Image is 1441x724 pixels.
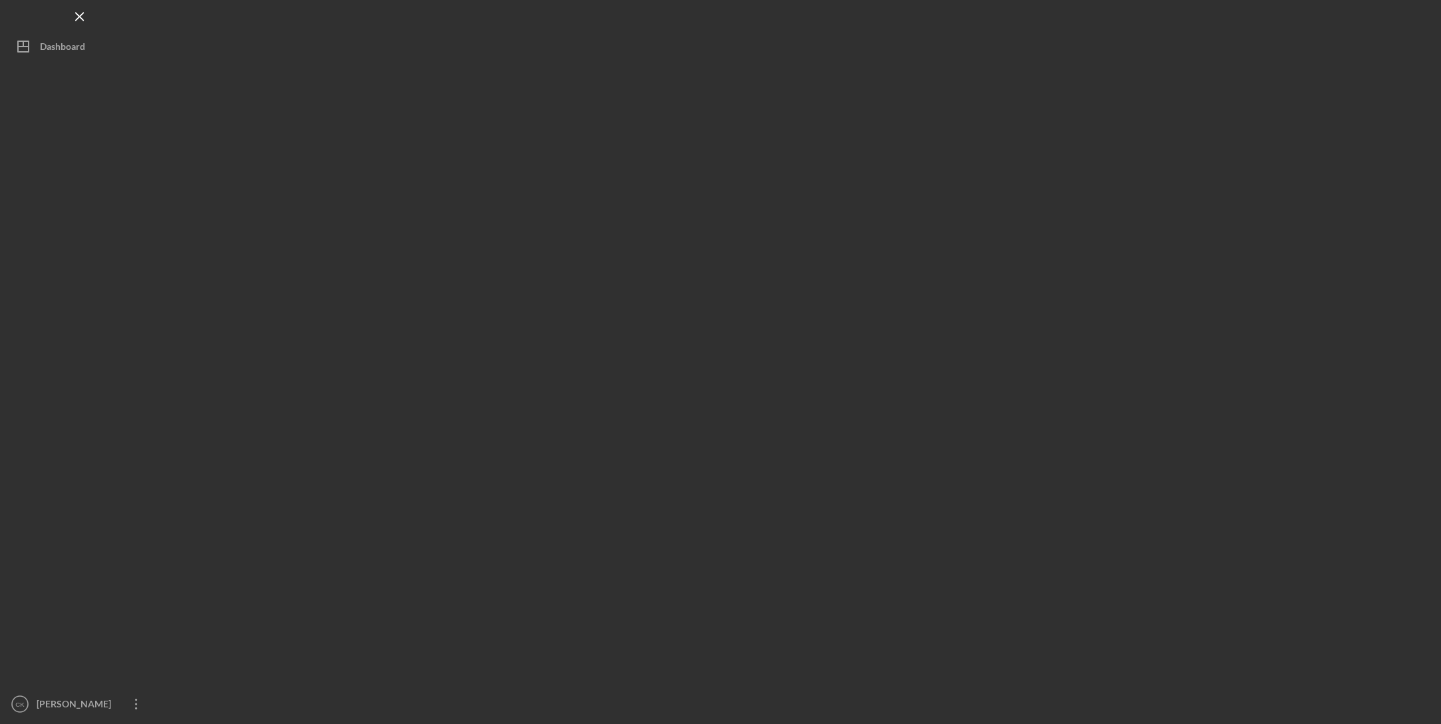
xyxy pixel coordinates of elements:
[40,33,85,63] div: Dashboard
[33,691,120,721] div: [PERSON_NAME]
[15,701,25,708] text: CK
[7,33,153,60] button: Dashboard
[7,691,153,717] button: CK[PERSON_NAME]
